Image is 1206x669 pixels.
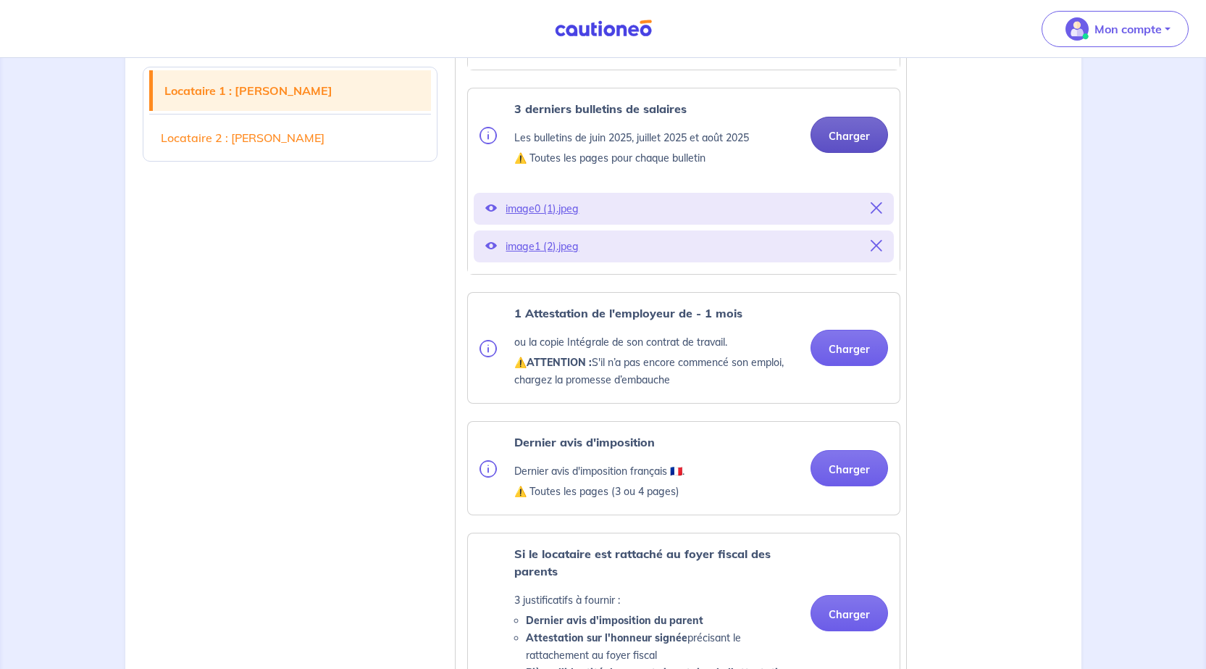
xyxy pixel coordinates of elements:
img: info.svg [480,127,497,144]
button: Charger [811,450,888,486]
p: ou la copie Intégrale de son contrat de travail. [514,333,799,351]
p: ⚠️ S'il n’a pas encore commencé son emploi, chargez la promesse d’embauche [514,354,799,388]
img: info.svg [480,460,497,478]
div: categoryName: tax-assessment, userCategory: cdi-without-trial [467,421,900,515]
img: info.svg [480,340,497,357]
strong: 1 Attestation de l'employeur de - 1 mois [514,306,742,320]
button: illu_account_valid_menu.svgMon compte [1042,11,1189,47]
li: précisant le rattachement au foyer fiscal [526,629,799,664]
button: Charger [811,595,888,631]
strong: 3 derniers bulletins de salaires [514,101,687,116]
p: Dernier avis d'imposition français 🇫🇷. [514,462,684,480]
strong: ATTENTION : [527,356,592,369]
p: image0 (1).jpeg [506,199,862,219]
p: 3 justificatifs à fournir : [514,591,799,609]
img: illu_account_valid_menu.svg [1065,17,1089,41]
button: Voir [485,199,497,219]
p: image1 (2).jpeg [506,236,862,257]
a: Locataire 2 : [PERSON_NAME] [149,117,432,158]
div: categoryName: employment-contract, userCategory: cdi-without-trial [467,292,900,404]
button: Charger [811,330,888,366]
p: ⚠️ Toutes les pages pour chaque bulletin [514,149,749,167]
p: Les bulletins de juin 2025, juillet 2025 et août 2025 [514,129,749,146]
strong: Si le locataire est rattaché au foyer fiscal des parents [514,547,771,578]
img: Cautioneo [549,20,658,38]
button: Voir [485,236,497,257]
p: ⚠️ Toutes les pages (3 ou 4 pages) [514,483,684,500]
strong: Dernier avis d'imposition du parent [526,614,703,627]
p: Mon compte [1094,20,1162,38]
strong: Attestation sur l'honneur signée [526,631,687,644]
button: Supprimer [871,236,882,257]
div: categoryName: pay-slip, userCategory: cdi-without-trial [467,88,900,275]
button: Charger [811,117,888,153]
strong: Dernier avis d'imposition [514,435,655,449]
a: Locataire 1 : [PERSON_NAME] [153,70,432,111]
button: Supprimer [871,199,882,219]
